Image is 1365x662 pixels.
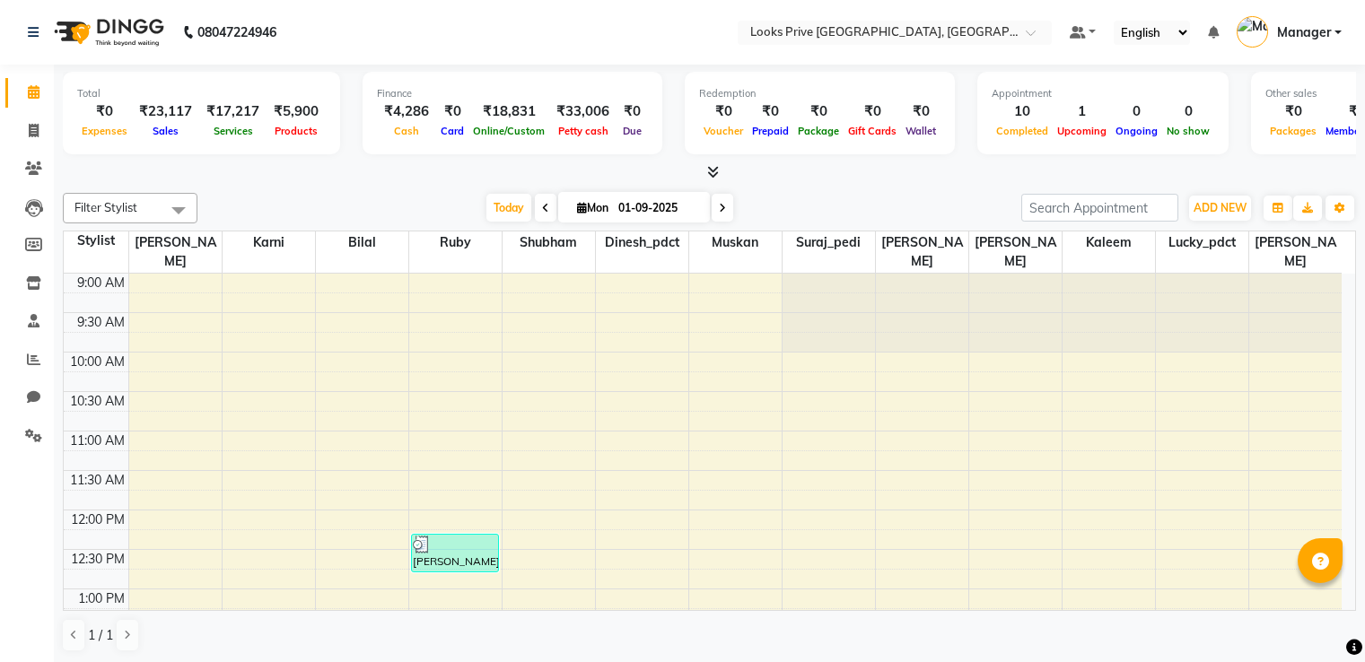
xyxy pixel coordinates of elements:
div: 0 [1162,101,1214,122]
iframe: chat widget [1290,590,1347,644]
div: Redemption [699,86,941,101]
div: [PERSON_NAME], TK01, 12:20 PM-12:50 PM, Nail Filing [412,535,498,571]
span: Muskan [689,231,782,254]
div: 1 [1053,101,1111,122]
div: ₹23,117 [132,101,199,122]
span: Dinesh_pdct [596,231,688,254]
span: Lucky_pdct [1156,231,1248,254]
span: Ruby [409,231,502,254]
div: ₹33,006 [549,101,617,122]
div: ₹18,831 [468,101,549,122]
span: Voucher [699,125,748,137]
span: Karni [223,231,315,254]
div: 11:30 AM [66,471,128,490]
span: Completed [992,125,1053,137]
span: Online/Custom [468,125,549,137]
div: 1:00 PM [74,589,128,608]
span: Bilal [316,231,408,254]
div: ₹0 [901,101,941,122]
span: Suraj_pedi [783,231,875,254]
span: Petty cash [554,125,613,137]
div: ₹4,286 [377,101,436,122]
img: Manager [1237,16,1268,48]
input: Search Appointment [1021,194,1178,222]
div: ₹0 [617,101,648,122]
img: logo [46,7,169,57]
span: Filter Stylist [74,200,137,214]
div: Finance [377,86,648,101]
span: Prepaid [748,125,793,137]
div: 9:30 AM [74,313,128,332]
span: Package [793,125,844,137]
div: Appointment [992,86,1214,101]
span: Services [209,125,258,137]
span: Packages [1265,125,1321,137]
span: Upcoming [1053,125,1111,137]
span: Gift Cards [844,125,901,137]
div: 12:00 PM [67,510,128,529]
span: 1 / 1 [88,626,113,645]
span: [PERSON_NAME] [876,231,968,273]
div: ₹0 [1265,101,1321,122]
span: Sales [148,125,183,137]
input: 2025-09-01 [613,195,703,222]
span: Manager [1277,23,1331,42]
div: 12:30 PM [67,550,128,569]
span: [PERSON_NAME] [1249,231,1343,273]
span: Card [436,125,468,137]
span: No show [1162,125,1214,137]
div: ₹5,900 [267,101,326,122]
span: Mon [573,201,613,214]
div: ₹0 [699,101,748,122]
span: Expenses [77,125,132,137]
span: Kaleem [1063,231,1155,254]
div: Stylist [64,231,128,250]
span: Today [486,194,531,222]
div: ₹0 [844,101,901,122]
div: ₹0 [793,101,844,122]
div: Total [77,86,326,101]
span: Shubham [503,231,595,254]
div: 10 [992,101,1053,122]
span: Wallet [901,125,941,137]
div: ₹0 [77,101,132,122]
span: Cash [389,125,424,137]
div: 10:30 AM [66,392,128,411]
div: 11:00 AM [66,431,128,450]
b: 08047224946 [197,7,276,57]
div: 10:00 AM [66,353,128,371]
div: ₹0 [436,101,468,122]
div: 9:00 AM [74,274,128,292]
span: [PERSON_NAME] [129,231,222,273]
div: ₹0 [748,101,793,122]
div: ₹17,217 [199,101,267,122]
span: ADD NEW [1194,201,1247,214]
span: Ongoing [1111,125,1162,137]
span: Products [270,125,322,137]
div: 0 [1111,101,1162,122]
span: [PERSON_NAME] [969,231,1062,273]
button: ADD NEW [1189,196,1251,221]
span: Due [618,125,646,137]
